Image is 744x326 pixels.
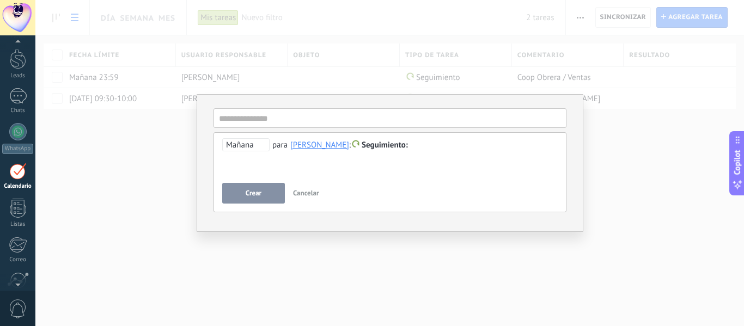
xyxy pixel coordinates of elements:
div: WhatsApp [2,144,33,154]
span: Cancelar [293,188,319,198]
span: Seguimiento [362,140,408,150]
span: Mañana [222,138,270,151]
div: Correo [2,256,34,263]
div: Listas [2,221,34,228]
span: Copilot [732,150,743,175]
div: Pablo Noto [290,140,349,150]
button: Cancelar [289,183,324,204]
button: Crear [222,183,285,204]
span: Crear [246,189,261,197]
div: Leads [2,72,34,79]
div: Calendario [2,183,34,190]
div: Chats [2,107,34,114]
span: para [272,140,288,150]
div: : [222,138,408,151]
